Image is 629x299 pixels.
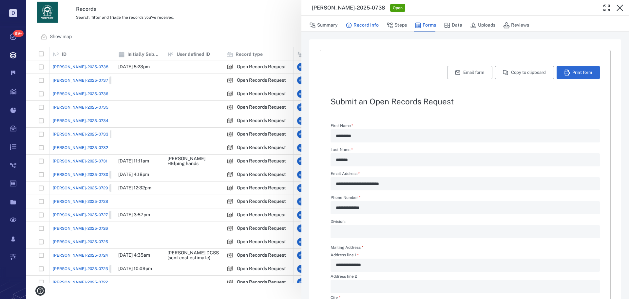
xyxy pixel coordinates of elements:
[331,245,363,250] label: Mailing Address
[331,172,600,177] label: Email Address
[600,1,613,14] button: Toggle Fullscreen
[331,148,600,153] label: Last Name
[415,19,436,32] button: Forms
[9,9,17,17] p: D
[387,19,407,32] button: Steps
[444,19,462,32] button: Data
[331,97,600,105] h2: Submit an Open Records Request
[309,19,338,32] button: Summary
[331,129,600,142] div: First Name
[331,253,600,259] label: Address line 1
[331,225,600,238] div: Division:
[470,19,495,32] button: Uploads
[15,5,28,11] span: Help
[13,30,24,37] span: 99+
[613,1,626,14] button: Close
[312,4,385,12] h3: [PERSON_NAME]-2025-0738
[557,66,600,79] button: Print form
[346,19,379,32] button: Record info
[331,220,600,225] label: Division:
[331,201,600,214] div: Phone Number
[331,153,600,166] div: Last Name
[362,245,363,250] span: required
[447,66,492,79] button: Email form
[331,274,600,280] label: Address line 2
[503,19,529,32] button: Reviews
[331,124,600,129] label: First Name
[495,66,554,79] button: Copy to clipboard
[331,177,600,190] div: Email Address
[331,196,600,201] label: Phone Number
[391,5,404,11] span: Open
